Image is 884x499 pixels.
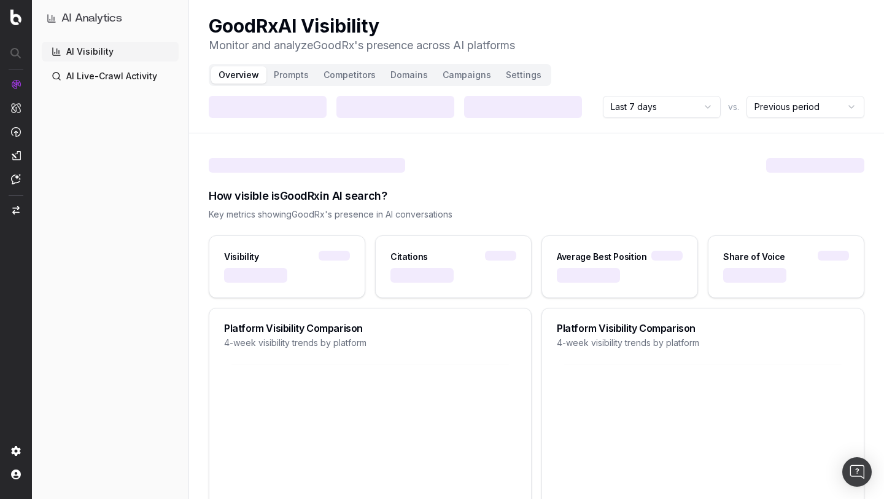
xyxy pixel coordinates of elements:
[209,208,864,221] div: Key metrics showing GoodRx 's presence in AI conversations
[209,187,864,205] div: How visible is GoodRx in AI search?
[723,251,785,263] div: Share of Voice
[316,66,383,84] button: Competitors
[557,251,647,263] div: Average Best Position
[11,470,21,479] img: My account
[266,66,316,84] button: Prompts
[42,42,179,61] a: AI Visibility
[11,446,21,456] img: Setting
[209,15,515,37] h1: GoodRx AI Visibility
[557,337,849,349] div: 4-week visibility trends by platform
[728,101,739,113] span: vs.
[498,66,549,84] button: Settings
[842,457,872,487] div: Open Intercom Messenger
[11,79,21,89] img: Analytics
[211,66,266,84] button: Overview
[11,127,21,137] img: Activation
[224,323,516,333] div: Platform Visibility Comparison
[435,66,498,84] button: Campaigns
[390,251,428,263] div: Citations
[224,251,259,263] div: Visibility
[11,174,21,184] img: Assist
[11,151,21,160] img: Studio
[557,323,849,333] div: Platform Visibility Comparison
[12,206,20,214] img: Switch project
[383,66,435,84] button: Domains
[42,66,179,86] a: AI Live-Crawl Activity
[10,9,21,25] img: Botify logo
[61,10,122,27] h1: AI Analytics
[47,10,174,27] button: AI Analytics
[224,337,516,349] div: 4-week visibility trends by platform
[209,37,515,54] p: Monitor and analyze GoodRx 's presence across AI platforms
[11,103,21,113] img: Intelligence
